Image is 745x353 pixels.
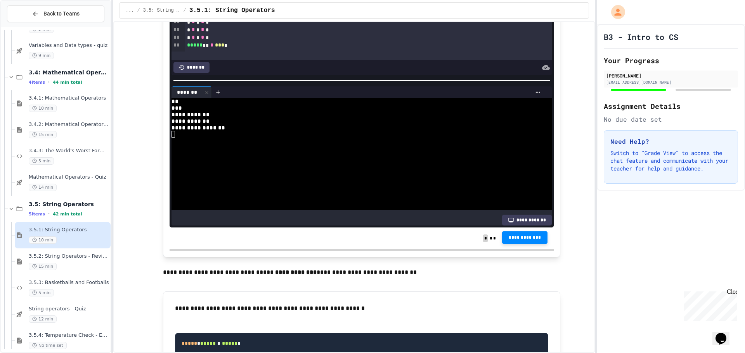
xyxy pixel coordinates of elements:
iframe: chat widget [681,288,737,321]
span: / [137,7,140,14]
span: 3.5: String Operators [143,7,180,14]
span: 15 min [29,263,57,270]
div: [PERSON_NAME] [606,72,736,79]
span: 3.4.3: The World's Worst Farmers Market [29,148,109,154]
span: 3.5.3: Basketballs and Footballs [29,279,109,286]
div: My Account [603,3,627,21]
span: • [48,79,50,85]
span: 3.5.1: String Operators [189,6,275,15]
span: Mathematical Operators - Quiz [29,174,109,181]
span: 3.4.2: Mathematical Operators - Review [29,121,109,128]
span: 44 min total [53,80,82,85]
span: 3.4.1: Mathematical Operators [29,95,109,102]
span: 4 items [29,80,45,85]
div: Chat with us now!Close [3,3,54,49]
span: No time set [29,342,67,349]
div: No due date set [604,115,738,124]
span: 5 min [29,289,54,296]
h2: Assignment Details [604,101,738,112]
span: 3.5.2: String Operators - Review [29,253,109,260]
span: / [184,7,186,14]
span: 5 min [29,157,54,165]
h3: Need Help? [610,137,731,146]
span: 15 min [29,131,57,138]
p: Switch to "Grade View" to access the chat feature and communicate with your teacher for help and ... [610,149,731,172]
span: String operators - Quiz [29,306,109,312]
button: Back to Teams [7,5,104,22]
span: 9 min [29,52,54,59]
span: 12 min [29,315,57,323]
iframe: chat widget [712,322,737,345]
span: ... [126,7,134,14]
div: [EMAIL_ADDRESS][DOMAIN_NAME] [606,79,736,85]
span: 3.4: Mathematical Operators [29,69,109,76]
span: 3.5.4: Temperature Check - Exit Ticket [29,332,109,339]
span: 10 min [29,236,57,244]
h1: B3 - Intro to CS [604,31,678,42]
span: Variables and Data types - quiz [29,42,109,49]
span: 42 min total [53,212,82,217]
span: 14 min [29,184,57,191]
span: 3.5: String Operators [29,201,109,208]
span: 3.5.1: String Operators [29,227,109,233]
h2: Your Progress [604,55,738,66]
span: 10 min [29,105,57,112]
span: 5 items [29,212,45,217]
span: Back to Teams [43,10,80,18]
span: • [48,211,50,217]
